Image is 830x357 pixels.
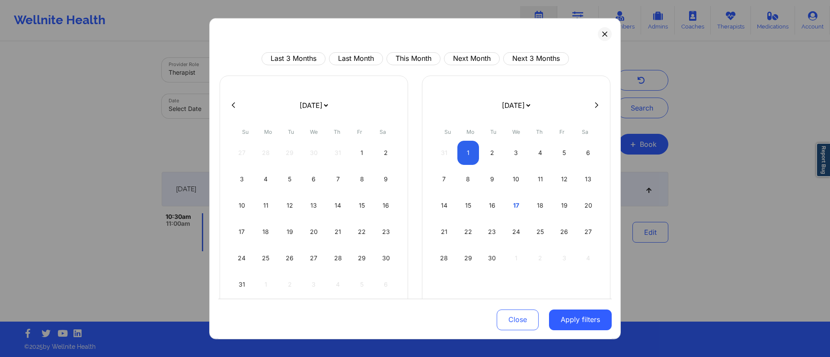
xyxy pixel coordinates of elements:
[303,246,325,270] div: Wed Aug 27 2025
[242,128,249,135] abbr: Sunday
[231,167,253,191] div: Sun Aug 03 2025
[457,193,479,217] div: Mon Sep 15 2025
[481,140,503,164] div: Tue Sep 02 2025
[457,140,479,164] div: Mon Sep 01 2025
[553,167,575,191] div: Fri Sep 12 2025
[351,193,373,217] div: Fri Aug 15 2025
[351,246,373,270] div: Fri Aug 29 2025
[559,128,565,135] abbr: Friday
[444,128,451,135] abbr: Sunday
[490,128,496,135] abbr: Tuesday
[577,140,599,164] div: Sat Sep 06 2025
[481,219,503,243] div: Tue Sep 23 2025
[375,246,397,270] div: Sat Aug 30 2025
[255,193,277,217] div: Mon Aug 11 2025
[231,246,253,270] div: Sun Aug 24 2025
[262,52,326,65] button: Last 3 Months
[512,128,520,135] abbr: Wednesday
[536,128,543,135] abbr: Thursday
[255,219,277,243] div: Mon Aug 18 2025
[327,193,349,217] div: Thu Aug 14 2025
[582,128,588,135] abbr: Saturday
[351,167,373,191] div: Fri Aug 08 2025
[457,219,479,243] div: Mon Sep 22 2025
[334,128,340,135] abbr: Thursday
[553,219,575,243] div: Fri Sep 26 2025
[303,167,325,191] div: Wed Aug 06 2025
[505,219,527,243] div: Wed Sep 24 2025
[577,167,599,191] div: Sat Sep 13 2025
[255,246,277,270] div: Mon Aug 25 2025
[255,167,277,191] div: Mon Aug 04 2025
[466,128,474,135] abbr: Monday
[327,219,349,243] div: Thu Aug 21 2025
[279,219,301,243] div: Tue Aug 19 2025
[577,193,599,217] div: Sat Sep 20 2025
[529,167,551,191] div: Thu Sep 11 2025
[529,193,551,217] div: Thu Sep 18 2025
[231,219,253,243] div: Sun Aug 17 2025
[279,193,301,217] div: Tue Aug 12 2025
[231,272,253,296] div: Sun Aug 31 2025
[264,128,272,135] abbr: Monday
[329,52,383,65] button: Last Month
[433,193,455,217] div: Sun Sep 14 2025
[505,193,527,217] div: Wed Sep 17 2025
[481,246,503,270] div: Tue Sep 30 2025
[351,140,373,164] div: Fri Aug 01 2025
[357,128,362,135] abbr: Friday
[433,219,455,243] div: Sun Sep 21 2025
[433,167,455,191] div: Sun Sep 07 2025
[577,219,599,243] div: Sat Sep 27 2025
[375,219,397,243] div: Sat Aug 23 2025
[351,219,373,243] div: Fri Aug 22 2025
[288,128,294,135] abbr: Tuesday
[327,246,349,270] div: Thu Aug 28 2025
[529,140,551,164] div: Thu Sep 04 2025
[279,167,301,191] div: Tue Aug 05 2025
[375,167,397,191] div: Sat Aug 09 2025
[505,140,527,164] div: Wed Sep 03 2025
[553,140,575,164] div: Fri Sep 05 2025
[481,193,503,217] div: Tue Sep 16 2025
[549,310,612,330] button: Apply filters
[386,52,441,65] button: This Month
[553,193,575,217] div: Fri Sep 19 2025
[503,52,569,65] button: Next 3 Months
[529,219,551,243] div: Thu Sep 25 2025
[303,219,325,243] div: Wed Aug 20 2025
[380,128,386,135] abbr: Saturday
[505,167,527,191] div: Wed Sep 10 2025
[310,128,318,135] abbr: Wednesday
[481,167,503,191] div: Tue Sep 09 2025
[497,310,539,330] button: Close
[231,193,253,217] div: Sun Aug 10 2025
[457,167,479,191] div: Mon Sep 08 2025
[375,140,397,164] div: Sat Aug 02 2025
[279,246,301,270] div: Tue Aug 26 2025
[444,52,500,65] button: Next Month
[433,246,455,270] div: Sun Sep 28 2025
[327,167,349,191] div: Thu Aug 07 2025
[457,246,479,270] div: Mon Sep 29 2025
[303,193,325,217] div: Wed Aug 13 2025
[375,193,397,217] div: Sat Aug 16 2025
